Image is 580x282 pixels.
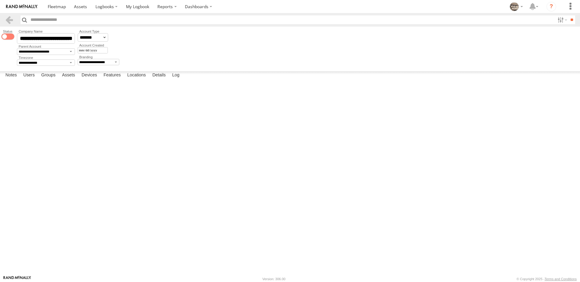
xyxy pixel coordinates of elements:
label: Notes [2,71,20,80]
label: Status [1,30,14,33]
i: ? [546,2,556,11]
label: Assets [59,71,78,80]
label: Details [149,71,169,80]
label: Devices [79,71,100,80]
span: Enable/Disable Status [1,33,14,40]
label: Users [20,71,38,80]
label: Company Name [17,30,75,33]
label: Branding [78,55,119,59]
div: Vlad h [507,2,525,11]
label: Account Created [78,43,108,47]
label: Parent Account [17,45,75,48]
label: Search Filter Options [555,15,568,24]
label: Groups [38,71,58,80]
label: Features [101,71,124,80]
label: Timezone [17,56,75,59]
div: © Copyright 2025 - [517,277,577,281]
label: Locations [124,71,149,80]
a: Back to previous Page [5,15,14,24]
label: Account Type [78,30,108,33]
div: Version: 306.00 [263,277,285,281]
label: Log [169,71,182,80]
a: Terms and Conditions [545,277,577,281]
a: Visit our Website [3,276,31,282]
img: rand-logo.svg [6,5,37,9]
